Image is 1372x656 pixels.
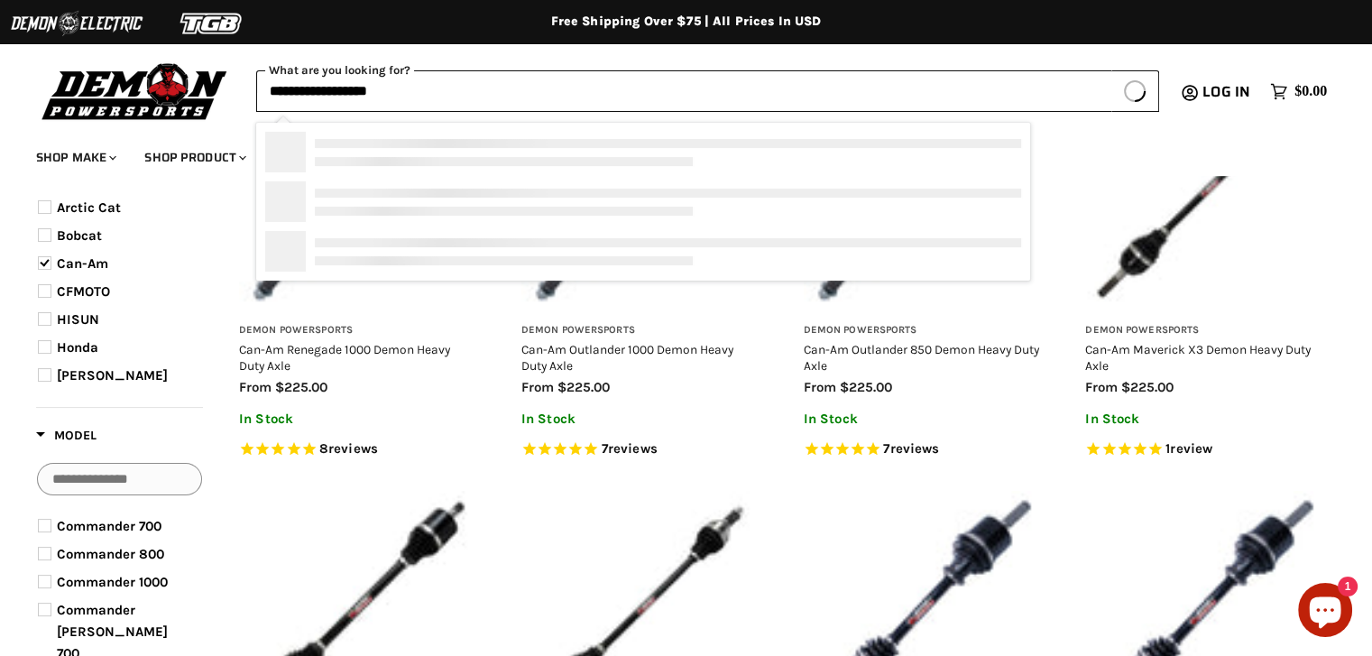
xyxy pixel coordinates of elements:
[57,311,99,328] span: HISUN
[1085,411,1322,427] p: In Stock
[1202,80,1250,103] span: Log in
[521,440,759,459] span: Rated 5.0 out of 5 stars 7 reviews
[57,367,168,383] span: [PERSON_NAME]
[1085,440,1322,459] span: Rated 5.0 out of 5 stars 1 reviews
[1294,83,1327,100] span: $0.00
[883,440,939,457] span: 7 reviews
[57,227,102,244] span: Bobcat
[889,440,939,457] span: reviews
[1111,70,1159,112] button: Search
[57,283,110,300] span: CFMOTO
[557,379,610,395] span: $225.00
[319,440,378,457] span: 8 reviews
[239,324,476,337] h3: Demon Powersports
[57,199,121,216] span: Arctic Cat
[256,70,1111,112] input: When autocomplete results are available use up and down arrows to review and enter to select
[37,463,202,495] input: Search Options
[1085,379,1118,395] span: from
[1165,440,1212,457] span: 1 reviews
[608,440,658,457] span: reviews
[521,342,733,373] a: Can-Am Outlander 1000 Demon Heavy Duty Axle
[804,324,1041,337] h3: Demon Powersports
[804,411,1041,427] p: In Stock
[521,324,759,337] h3: Demon Powersports
[1085,324,1322,337] h3: Demon Powersports
[239,440,476,459] span: Rated 4.8 out of 5 stars 8 reviews
[239,74,476,311] img: Can-Am Renegade 1000 Demon Heavy Duty Axle
[1194,84,1261,100] a: Log in
[1293,583,1358,642] inbox-online-store-chat: Shopify online store chat
[57,339,98,356] span: Honda
[328,440,378,457] span: reviews
[804,379,836,395] span: from
[239,342,450,373] a: Can-Am Renegade 1000 Demon Heavy Duty Axle
[144,6,280,41] img: TGB Logo 2
[1170,440,1212,457] span: review
[36,59,234,123] img: Demon Powersports
[57,574,168,590] span: Commander 1000
[1121,379,1174,395] span: $225.00
[1261,79,1336,105] a: $0.00
[57,546,164,562] span: Commander 800
[1085,74,1322,311] img: Can-Am Maverick X3 Demon Heavy Duty Axle
[804,342,1039,373] a: Can-Am Outlander 850 Demon Heavy Duty Axle
[131,139,257,176] a: Shop Product
[256,70,1159,112] form: Product
[23,132,1322,176] ul: Main menu
[36,428,97,443] span: Model
[602,440,658,457] span: 7 reviews
[239,411,476,427] p: In Stock
[57,518,161,534] span: Commander 700
[1085,342,1311,373] a: Can-Am Maverick X3 Demon Heavy Duty Axle
[840,379,892,395] span: $225.00
[9,6,144,41] img: Demon Electric Logo 2
[239,379,272,395] span: from
[804,440,1041,459] span: Rated 5.0 out of 5 stars 7 reviews
[521,411,759,427] p: In Stock
[23,139,127,176] a: Shop Make
[275,379,327,395] span: $225.00
[521,379,554,395] span: from
[36,427,97,449] button: Filter by Model
[57,255,108,272] span: Can-Am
